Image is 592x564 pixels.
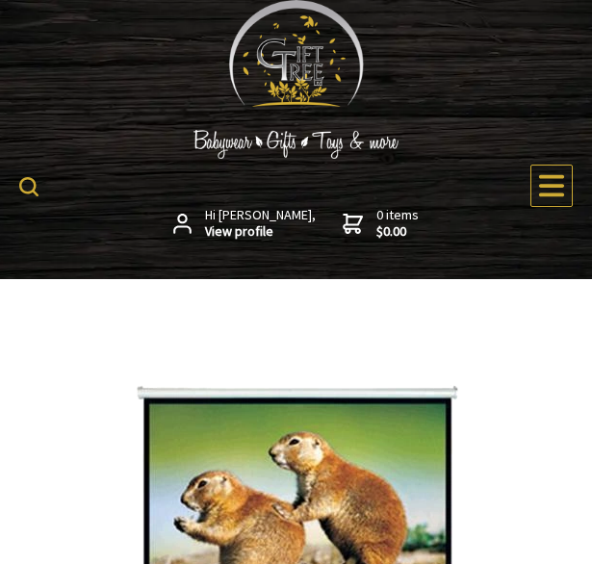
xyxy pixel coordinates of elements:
img: product search [19,177,39,196]
span: 0 items [376,206,419,241]
strong: $0.00 [376,223,419,241]
a: Hi [PERSON_NAME],View profile [173,207,316,241]
strong: View profile [205,223,316,241]
a: 0 items$0.00 [343,207,419,241]
img: Babywear - Gifts - Toys & more [152,130,441,159]
span: Hi [PERSON_NAME], [205,207,316,241]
